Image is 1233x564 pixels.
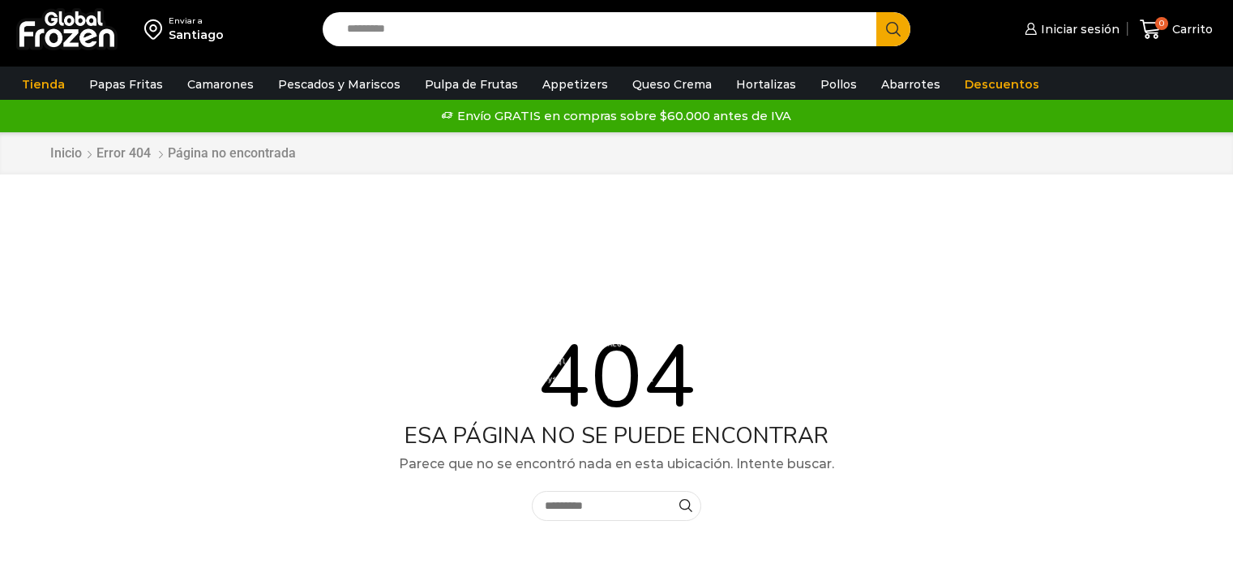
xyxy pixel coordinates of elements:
span: Iniciar sesión [1037,21,1120,37]
a: Iniciar sesión [1021,13,1120,45]
p: Parece que no se encontró nada en esta ubicación. Intente buscar. [49,454,1184,475]
a: Pulpa de Frutas [417,69,526,100]
span: 0 [1155,17,1168,30]
a: Tienda [14,69,73,100]
a: Queso Crema [624,69,720,100]
a: Papas Fritas [81,69,171,100]
h1: Esa página no se puede encontrar [49,423,1184,450]
a: Camarones [179,69,262,100]
div: Enviar a [169,15,224,27]
a: Pescados y Mariscos [270,69,409,100]
span: Error 404 [96,145,151,161]
div: Santiago [169,27,224,43]
a: Pollos [812,69,865,100]
a: Hortalizas [728,69,804,100]
img: address-field-icon.svg [144,15,169,43]
span: Carrito [1168,21,1213,37]
button: Search button [876,12,910,46]
a: Abarrotes [873,69,948,100]
span: Página no encontrada [168,145,296,161]
a: Appetizers [534,69,616,100]
a: Inicio [49,144,83,163]
h2: 404 [49,331,1184,424]
a: Descuentos [957,69,1047,100]
a: 0 Carrito [1136,11,1217,49]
